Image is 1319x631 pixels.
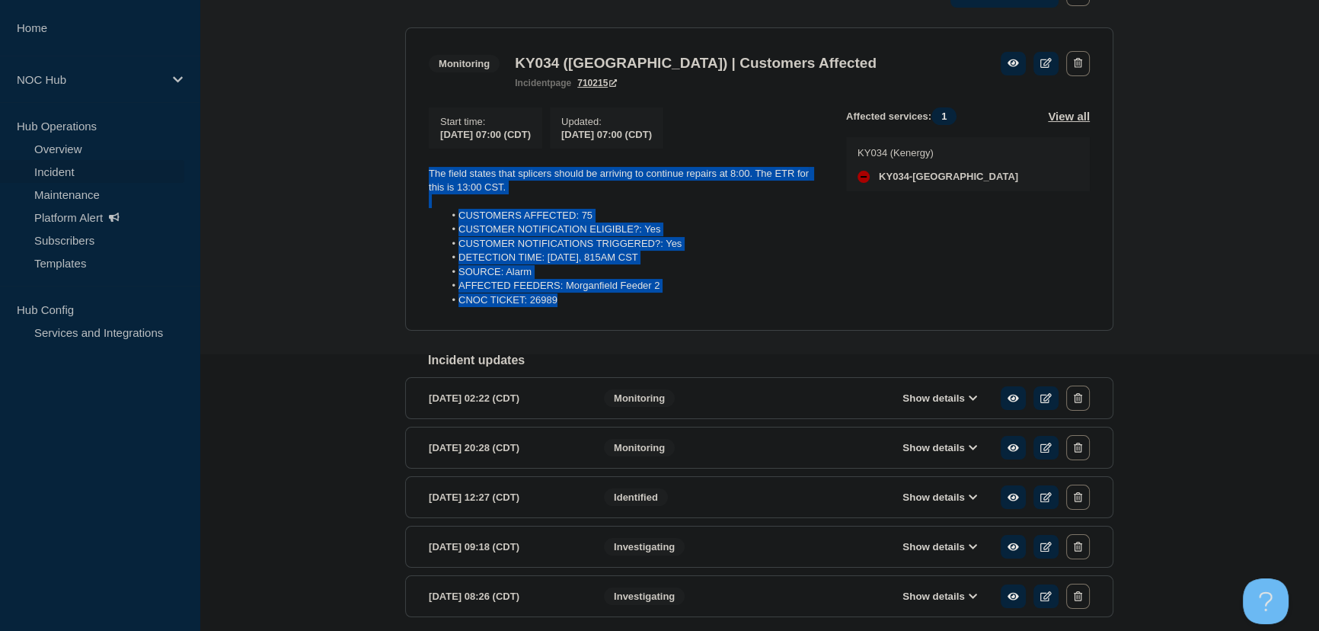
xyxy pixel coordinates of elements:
span: 1 [931,107,957,125]
p: page [515,78,571,88]
div: [DATE] 07:00 (CDT) [561,127,652,140]
iframe: Help Scout Beacon - Open [1243,578,1289,624]
span: Monitoring [429,55,500,72]
li: CUSTOMER NOTIFICATIONS TRIGGERED?: Yes [444,237,822,251]
button: Show details [898,392,982,405]
div: [DATE] 09:18 (CDT) [429,534,581,559]
div: [DATE] 08:26 (CDT) [429,584,581,609]
li: CUSTOMER NOTIFICATION ELIGIBLE?: Yes [444,223,822,236]
p: KY034 (Kenergy) [858,147,1018,159]
h2: Incident updates [428,354,1113,367]
p: The field states that splicers should be arriving to continue repairs at 8:00. The ETR for this i... [429,167,822,195]
li: CUSTOMERS AFFECTED: 75 [444,209,822,223]
div: [DATE] 12:27 (CDT) [429,485,581,510]
li: CNOC TICKET: 26989 [444,293,822,307]
span: Monitoring [604,439,675,456]
button: View all [1048,107,1090,125]
p: NOC Hub [17,73,163,86]
div: [DATE] 02:22 (CDT) [429,386,581,411]
p: Updated : [561,116,652,127]
li: DETECTION TIME: [DATE], 815AM CST [444,251,822,264]
li: SOURCE: Alarm [444,265,822,279]
h3: KY034 ([GEOGRAPHIC_DATA]) | Customers Affected [515,55,877,72]
span: incident [515,78,550,88]
div: [DATE] 20:28 (CDT) [429,435,581,460]
button: Show details [898,441,982,454]
span: KY034-[GEOGRAPHIC_DATA] [879,171,1018,183]
p: Start time : [440,116,531,127]
button: Show details [898,491,982,504]
span: [DATE] 07:00 (CDT) [440,129,531,140]
div: down [858,171,870,183]
span: Investigating [604,538,685,556]
a: 710215 [577,78,617,88]
span: Affected services: [846,107,964,125]
span: Investigating [604,588,685,605]
span: Monitoring [604,389,675,407]
button: Show details [898,590,982,603]
span: Identified [604,488,668,506]
button: Show details [898,540,982,553]
li: AFFECTED FEEDERS: Morganfield Feeder 2 [444,279,822,293]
